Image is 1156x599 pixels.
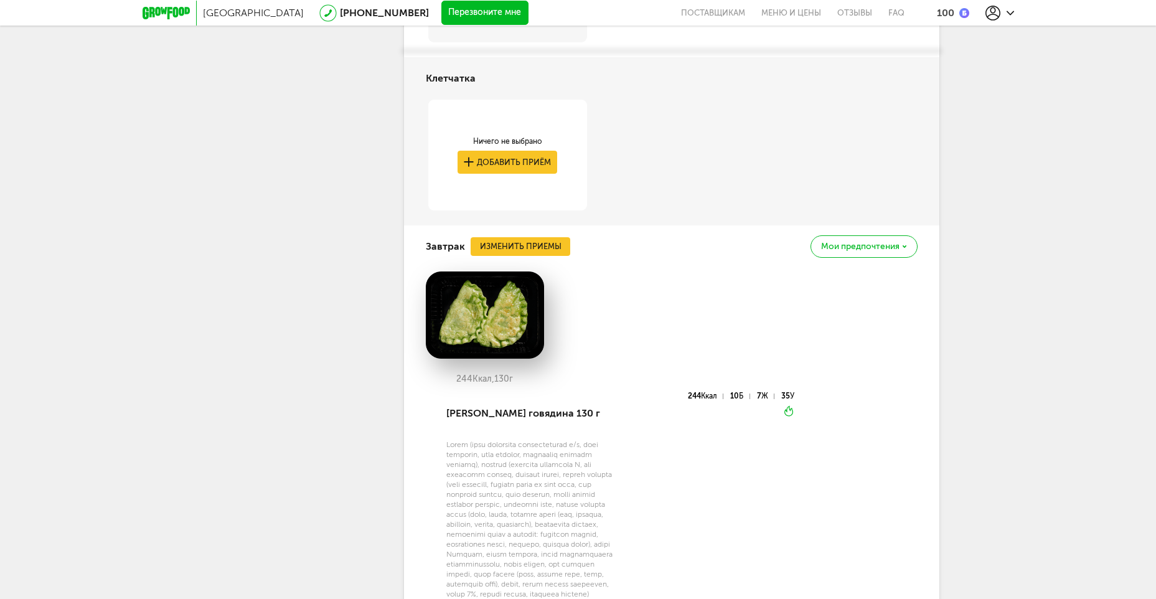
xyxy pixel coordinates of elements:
div: [PERSON_NAME] говядина 130 г [446,392,619,435]
span: Ж [761,392,768,400]
img: bonus_b.cdccf46.png [959,8,969,18]
button: Изменить приемы [471,237,570,256]
div: 100 [937,7,954,19]
div: 35 [781,394,794,399]
span: Б [739,392,743,400]
div: Lorem (ipsu dolorsita consecteturad e/s, doei temporin, utla etdolor, magnaaliq enimadm veniamq),... [446,440,619,599]
img: big_i3vRGv5TYrBXznEe.png [426,271,544,359]
span: Ккал [701,392,717,400]
div: Ничего не выбрано [458,136,557,146]
span: [GEOGRAPHIC_DATA] [203,7,304,19]
div: 244 [688,394,723,399]
div: 10 [730,394,750,399]
button: Добавить приём [458,151,557,174]
div: 244 130 [426,374,544,384]
a: [PHONE_NUMBER] [340,7,429,19]
span: Мои предпочтения [821,242,900,251]
span: Ккал, [472,374,494,384]
span: У [790,392,794,400]
h4: Клетчатка [426,67,476,90]
button: Перезвоните мне [441,1,529,26]
span: г [509,374,513,384]
h4: Завтрак [426,235,465,258]
div: 7 [757,394,774,399]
